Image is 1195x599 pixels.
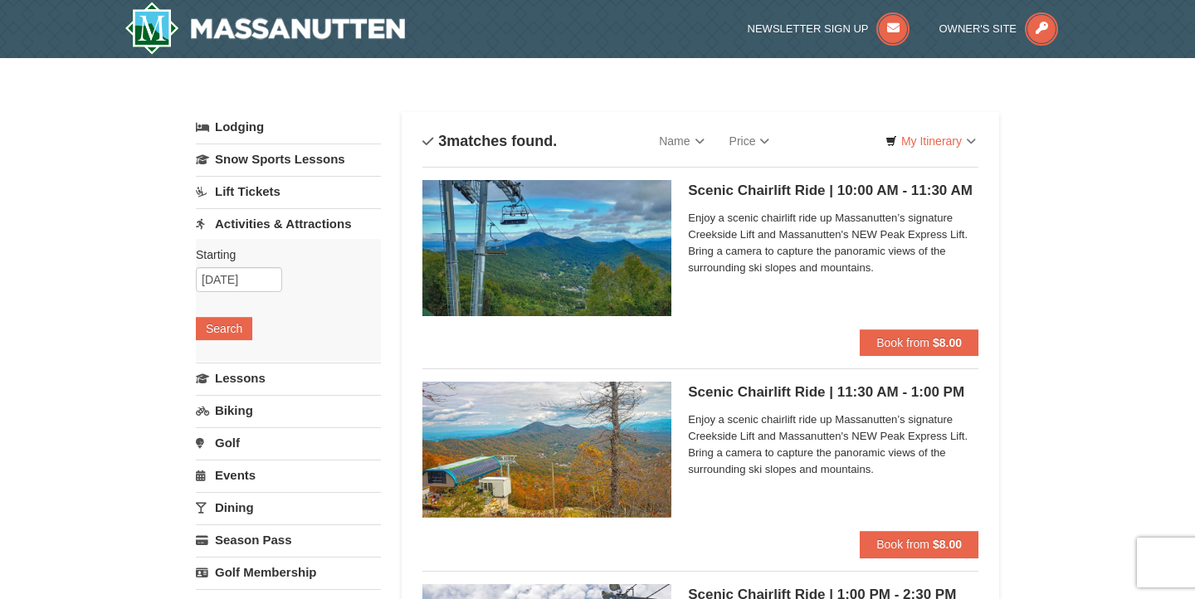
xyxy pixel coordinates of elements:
[748,22,910,35] a: Newsletter Sign Up
[196,246,368,263] label: Starting
[933,336,962,349] strong: $8.00
[939,22,1017,35] span: Owner's Site
[196,460,381,490] a: Events
[875,129,987,153] a: My Itinerary
[860,531,978,558] button: Book from $8.00
[876,336,929,349] span: Book from
[939,22,1059,35] a: Owner's Site
[196,112,381,142] a: Lodging
[422,382,671,518] img: 24896431-13-a88f1aaf.jpg
[860,329,978,356] button: Book from $8.00
[196,317,252,340] button: Search
[646,124,716,158] a: Name
[933,538,962,551] strong: $8.00
[124,2,405,55] img: Massanutten Resort Logo
[196,176,381,207] a: Lift Tickets
[688,183,978,199] h5: Scenic Chairlift Ride | 10:00 AM - 11:30 AM
[196,395,381,426] a: Biking
[688,412,978,478] span: Enjoy a scenic chairlift ride up Massanutten’s signature Creekside Lift and Massanutten's NEW Pea...
[717,124,783,158] a: Price
[124,2,405,55] a: Massanutten Resort
[876,538,929,551] span: Book from
[196,208,381,239] a: Activities & Attractions
[196,427,381,458] a: Golf
[688,384,978,401] h5: Scenic Chairlift Ride | 11:30 AM - 1:00 PM
[196,524,381,555] a: Season Pass
[748,22,869,35] span: Newsletter Sign Up
[688,210,978,276] span: Enjoy a scenic chairlift ride up Massanutten’s signature Creekside Lift and Massanutten's NEW Pea...
[196,557,381,587] a: Golf Membership
[422,180,671,316] img: 24896431-1-a2e2611b.jpg
[196,492,381,523] a: Dining
[196,144,381,174] a: Snow Sports Lessons
[196,363,381,393] a: Lessons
